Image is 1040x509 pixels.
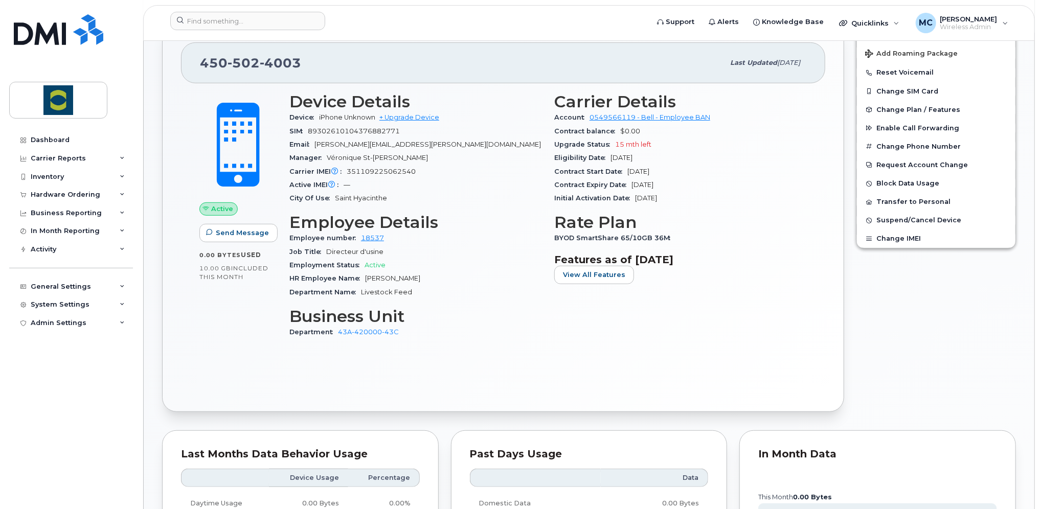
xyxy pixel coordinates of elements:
span: Active IMEI [289,181,344,189]
span: Contract balance [554,127,620,135]
span: Carrier IMEI [289,168,347,175]
h3: Carrier Details [554,92,807,111]
button: Block Data Usage [857,174,1015,193]
span: City Of Use [289,194,335,202]
span: [DATE] [777,59,800,66]
span: Add Roaming Package [865,50,958,59]
span: MC [919,17,933,29]
span: Employee number [289,234,361,242]
div: In Month Data [758,449,997,459]
span: Account [554,113,590,121]
button: Enable Call Forwarding [857,119,1015,137]
text: this month [758,493,832,501]
span: Send Message [216,228,269,238]
th: Device Usage [269,469,348,487]
span: Last updated [730,59,777,66]
a: Support [650,12,702,32]
span: Saint Hyacinthe [335,194,387,202]
span: Contract Start Date [554,168,627,175]
button: Change Phone Number [857,137,1015,156]
span: View All Features [563,270,625,280]
span: [DATE] [631,181,653,189]
span: [DATE] [627,168,649,175]
span: Enable Call Forwarding [876,124,959,132]
span: Véronique St-[PERSON_NAME] [327,154,428,161]
th: Data [601,469,708,487]
button: Change SIM Card [857,82,1015,101]
button: Suspend/Cancel Device [857,211,1015,229]
h3: Features as of [DATE] [554,253,807,266]
a: 18537 [361,234,384,242]
span: Support [666,17,694,27]
span: BYOD SmartShare 65/10GB 36M [554,234,675,242]
span: Change Plan / Features [876,106,960,113]
span: 15 mth left [615,141,651,148]
span: [DATE] [635,194,657,202]
a: 43A-420000-43C [338,328,399,336]
h3: Rate Plan [554,213,807,232]
span: 10.00 GB [199,265,231,272]
span: Wireless Admin [940,23,998,31]
button: Change IMEI [857,229,1015,248]
div: Past Days Usage [470,449,709,459]
span: Employment Status [289,261,365,269]
span: Knowledge Base [762,17,824,27]
span: 502 [228,55,260,71]
span: Upgrade Status [554,141,615,148]
span: Directeur d'usine [326,248,383,256]
span: [DATE] [611,154,632,161]
th: Percentage [348,469,420,487]
span: $0.00 [620,127,640,135]
span: Device [289,113,319,121]
span: used [241,251,261,259]
button: Request Account Change [857,156,1015,174]
button: View All Features [554,266,634,284]
tspan: 0.00 Bytes [793,493,832,501]
h3: Employee Details [289,213,542,232]
div: Last Months Data Behavior Usage [181,449,420,459]
div: Marcel Cadotte [909,13,1015,33]
span: Department Name [289,288,361,296]
div: Quicklinks [832,13,907,33]
span: Eligibility Date [554,154,611,161]
a: Knowledge Base [746,12,831,32]
a: Alerts [702,12,746,32]
span: SIM [289,127,308,135]
span: 0.00 Bytes [199,251,241,259]
span: Job Title [289,248,326,256]
span: included this month [199,264,268,281]
span: Suspend/Cancel Device [876,217,961,224]
button: Reset Voicemail [857,63,1015,82]
span: [PERSON_NAME] [365,274,420,282]
span: [PERSON_NAME] [940,15,998,23]
span: 4003 [260,55,301,71]
h3: Device Details [289,92,542,111]
span: Contract Expiry Date [554,181,631,189]
input: Find something... [170,12,325,30]
button: Add Roaming Package [857,42,1015,63]
span: Department [289,328,338,336]
button: Send Message [199,224,278,242]
span: iPhone Unknown [319,113,375,121]
button: Change Plan / Features [857,101,1015,119]
span: Email [289,141,314,148]
span: Alerts [717,17,739,27]
h3: Business Unit [289,307,542,326]
span: 450 [200,55,301,71]
span: — [344,181,350,189]
span: Active [365,261,386,269]
span: Livestock Feed [361,288,412,296]
a: 0549566119 - Bell - Employee BAN [590,113,710,121]
button: Transfer to Personal [857,193,1015,211]
span: 89302610104376882771 [308,127,400,135]
a: + Upgrade Device [379,113,439,121]
span: [PERSON_NAME][EMAIL_ADDRESS][PERSON_NAME][DOMAIN_NAME] [314,141,541,148]
span: Active [211,204,233,214]
span: HR Employee Name [289,274,365,282]
span: Manager [289,154,327,161]
span: 351109225062540 [347,168,416,175]
span: Quicklinks [851,19,889,27]
span: Initial Activation Date [554,194,635,202]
